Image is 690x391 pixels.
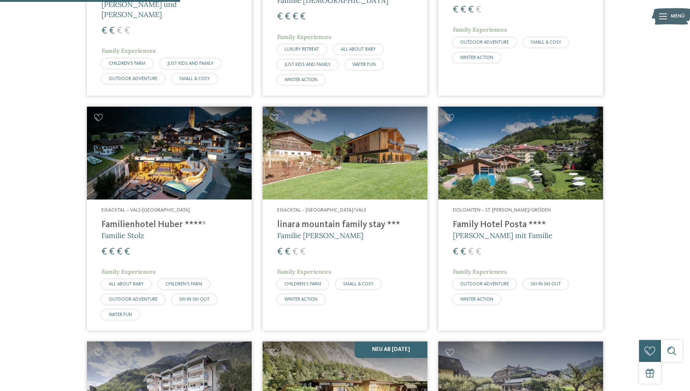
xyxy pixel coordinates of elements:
img: Familienhotels gesucht? Hier findet ihr die besten! [87,107,252,200]
span: SKI-IN SKI-OUT [179,297,210,302]
span: € [476,5,481,15]
span: WINTER ACTION [284,78,318,82]
span: SMALL & COSY [179,76,210,81]
span: € [292,247,298,257]
a: Familienhotels gesucht? Hier findet ihr die besten! Eisacktal – [GEOGRAPHIC_DATA]/Vals linara mou... [263,107,427,331]
span: WINTER ACTION [460,55,493,60]
span: € [117,247,122,257]
span: € [101,26,107,36]
span: OUTDOOR ADVENTURE [109,76,157,81]
span: € [277,12,283,21]
span: Eisacktal – [GEOGRAPHIC_DATA]/Vals [277,208,366,213]
span: Family Experiences [277,268,331,275]
span: € [285,12,290,21]
span: JUST KIDS AND FAMILY [167,61,214,66]
span: OUTDOOR ADVENTURE [460,282,509,287]
span: Family Experiences [101,47,156,54]
span: € [468,247,474,257]
span: [PERSON_NAME] mit Familie [453,231,553,240]
span: € [101,247,107,257]
span: WATER FUN [352,62,376,67]
span: € [124,26,130,36]
a: Familienhotels gesucht? Hier findet ihr die besten! Dolomiten – St. [PERSON_NAME]/Gröden Family H... [438,107,603,331]
span: ALL ABOUT BABY [109,282,144,287]
h4: Family Hotel Posta **** [453,220,589,230]
span: CHILDREN’S FARM [109,61,145,66]
span: SKI-IN SKI-OUT [531,282,561,287]
span: € [285,247,290,257]
span: OUTDOOR ADVENTURE [109,297,157,302]
span: € [476,247,481,257]
span: Familie Stolz [101,231,144,240]
span: ALL ABOUT BABY [341,47,376,52]
span: € [109,26,115,36]
span: € [300,247,306,257]
span: € [117,26,122,36]
span: € [109,247,115,257]
span: € [468,5,474,15]
span: LUXURY RETREAT [284,47,319,52]
span: € [460,247,466,257]
span: € [460,5,466,15]
span: OUTDOOR ADVENTURE [460,40,509,45]
span: WATER FUN [109,312,132,317]
span: Family Experiences [101,268,156,275]
span: WINTER ACTION [284,297,318,302]
span: CHILDREN’S FARM [284,282,321,287]
span: € [453,247,458,257]
span: Familie [PERSON_NAME] [277,231,363,240]
span: Family Experiences [277,33,331,40]
img: Familienhotels gesucht? Hier findet ihr die besten! [263,107,427,200]
span: € [124,247,130,257]
img: Familienhotels gesucht? Hier findet ihr die besten! [438,107,603,200]
span: Family Experiences [453,26,507,33]
span: WINTER ACTION [460,297,493,302]
span: € [453,5,458,15]
h4: Familienhotel Huber ****ˢ [101,220,237,230]
span: € [300,12,306,21]
span: Eisacktal – Vals-[GEOGRAPHIC_DATA] [101,208,190,213]
span: € [292,12,298,21]
span: SMALL & COSY [531,40,561,45]
h4: linara mountain family stay *** [277,220,413,230]
a: Familienhotels gesucht? Hier findet ihr die besten! Eisacktal – Vals-[GEOGRAPHIC_DATA] Familienho... [87,107,252,331]
span: Dolomiten – St. [PERSON_NAME]/Gröden [453,208,551,213]
span: JUST KIDS AND FAMILY [284,62,331,67]
span: SMALL & COSY [343,282,374,287]
span: Family Experiences [453,268,507,275]
span: € [277,247,283,257]
span: CHILDREN’S FARM [165,282,202,287]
